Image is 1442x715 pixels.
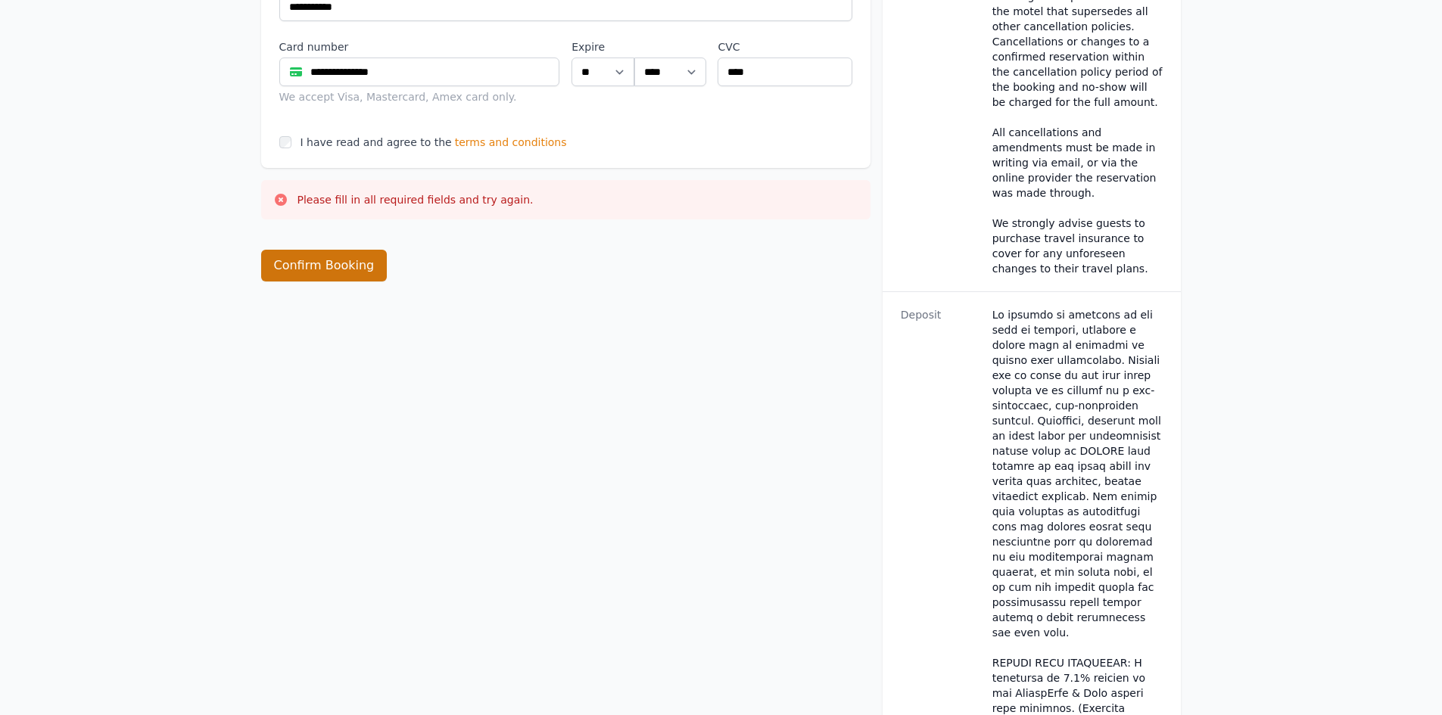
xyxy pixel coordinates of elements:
label: CVC [718,39,852,54]
label: I have read and agree to the [301,136,452,148]
label: Card number [279,39,560,54]
div: We accept Visa, Mastercard, Amex card only. [279,89,560,104]
p: Please fill in all required fields and try again. [297,192,534,207]
label: Expire [572,39,634,54]
button: Confirm Booking [261,250,388,281]
label: . [634,39,705,54]
span: terms and conditions [455,135,567,150]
